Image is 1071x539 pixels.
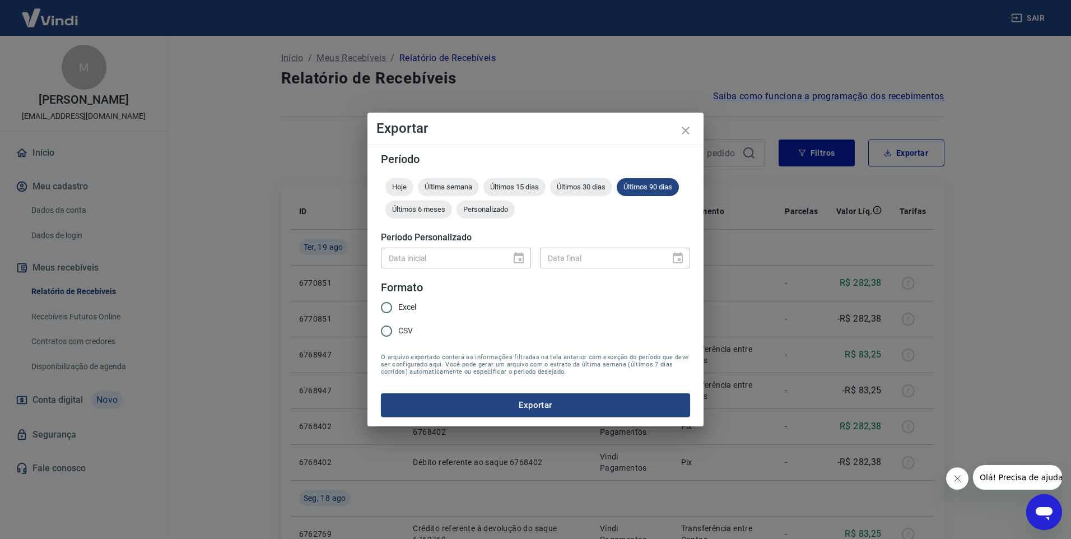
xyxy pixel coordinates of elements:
[946,467,968,490] iframe: Fechar mensagem
[483,178,546,196] div: Últimos 15 dias
[385,205,452,213] span: Últimos 6 meses
[617,178,679,196] div: Últimos 90 dias
[1026,494,1062,530] iframe: Botão para abrir a janela de mensagens
[540,248,662,268] input: DD/MM/YYYY
[385,201,452,219] div: Últimos 6 meses
[381,154,690,165] h5: Período
[381,393,690,417] button: Exportar
[418,178,479,196] div: Última semana
[457,201,515,219] div: Personalizado
[385,178,413,196] div: Hoje
[398,325,413,337] span: CSV
[617,183,679,191] span: Últimos 90 dias
[550,178,612,196] div: Últimos 30 dias
[7,8,94,17] span: Olá! Precisa de ajuda?
[398,301,416,313] span: Excel
[376,122,695,135] h4: Exportar
[457,205,515,213] span: Personalizado
[550,183,612,191] span: Últimos 30 dias
[381,354,690,375] span: O arquivo exportado conterá as informações filtradas na tela anterior com exceção do período que ...
[381,232,690,243] h5: Período Personalizado
[672,117,699,144] button: close
[483,183,546,191] span: Últimos 15 dias
[381,248,503,268] input: DD/MM/YYYY
[381,280,423,296] legend: Formato
[418,183,479,191] span: Última semana
[973,465,1062,490] iframe: Mensagem da empresa
[385,183,413,191] span: Hoje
